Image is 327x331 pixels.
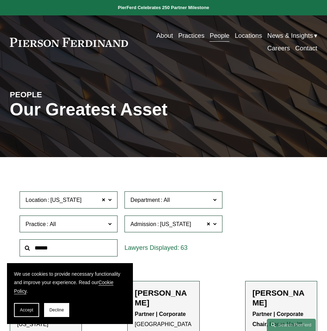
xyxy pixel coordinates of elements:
[235,29,262,42] a: Locations
[267,29,317,42] a: folder dropdown
[10,90,87,100] h4: PEOPLE
[49,308,64,312] span: Decline
[10,100,215,120] h1: Our Greatest Asset
[26,197,47,203] span: Location
[7,263,133,324] section: Cookie banner
[156,29,173,42] a: About
[267,319,316,331] a: Search this site
[180,244,187,251] span: 63
[295,42,317,55] a: Contact
[20,308,33,312] span: Accept
[130,221,156,227] span: Admission
[253,288,310,308] h2: [PERSON_NAME]
[135,311,186,317] strong: Partner | Corporate
[50,196,81,205] span: [US_STATE]
[14,303,39,317] button: Accept
[253,311,304,317] strong: Partner | Corporate
[267,42,290,55] a: Careers
[26,221,46,227] span: Practice
[44,303,69,317] button: Decline
[160,220,191,229] span: [US_STATE]
[178,29,205,42] a: Practices
[130,197,160,203] span: Department
[267,30,313,42] span: News & Insights
[209,29,229,42] a: People
[14,270,126,296] p: We use cookies to provide necessary functionality and improve your experience. Read our .
[135,288,192,308] h2: [PERSON_NAME]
